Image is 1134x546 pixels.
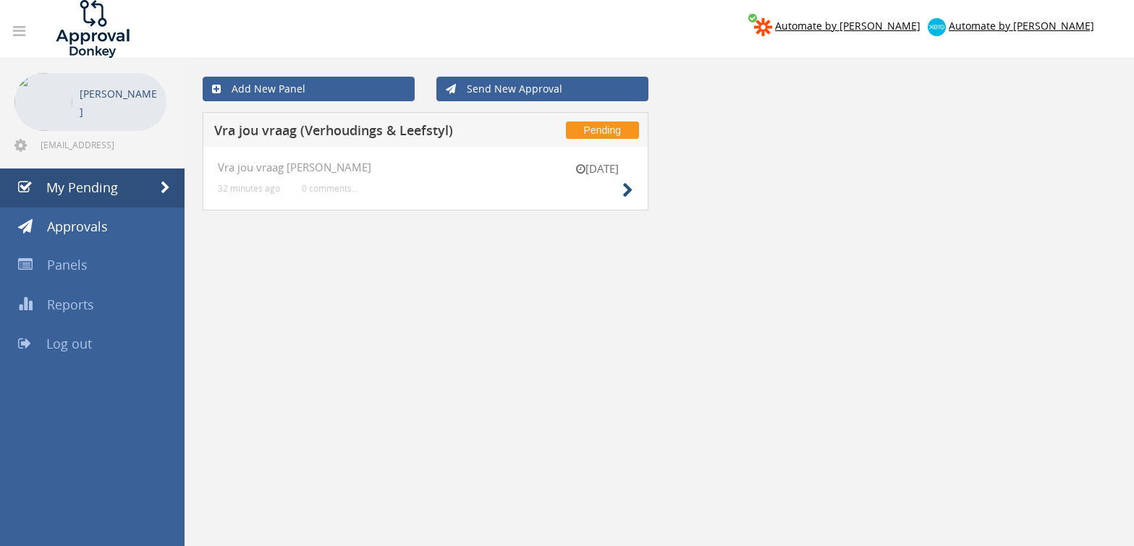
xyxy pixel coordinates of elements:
p: [PERSON_NAME] [80,85,159,121]
h5: Vra jou vraag (Verhoudings & Leefstyl) [214,124,510,142]
small: 32 minutes ago [218,183,280,194]
span: Automate by [PERSON_NAME] [775,19,921,33]
span: Reports [47,296,94,313]
span: [EMAIL_ADDRESS][DOMAIN_NAME] [41,139,164,150]
span: Pending [566,121,639,139]
small: 0 comments... [302,183,358,194]
a: Send New Approval [436,77,648,101]
span: Automate by [PERSON_NAME] [949,19,1094,33]
img: xero-logo.png [928,18,946,36]
img: zapier-logomark.png [754,18,772,36]
span: Approvals [47,218,108,235]
a: Add New Panel [203,77,415,101]
span: Panels [47,256,88,273]
h4: Vra jou vraag [PERSON_NAME] [218,161,633,174]
span: Log out [46,335,92,352]
small: [DATE] [561,161,633,176]
span: My Pending [46,179,118,196]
